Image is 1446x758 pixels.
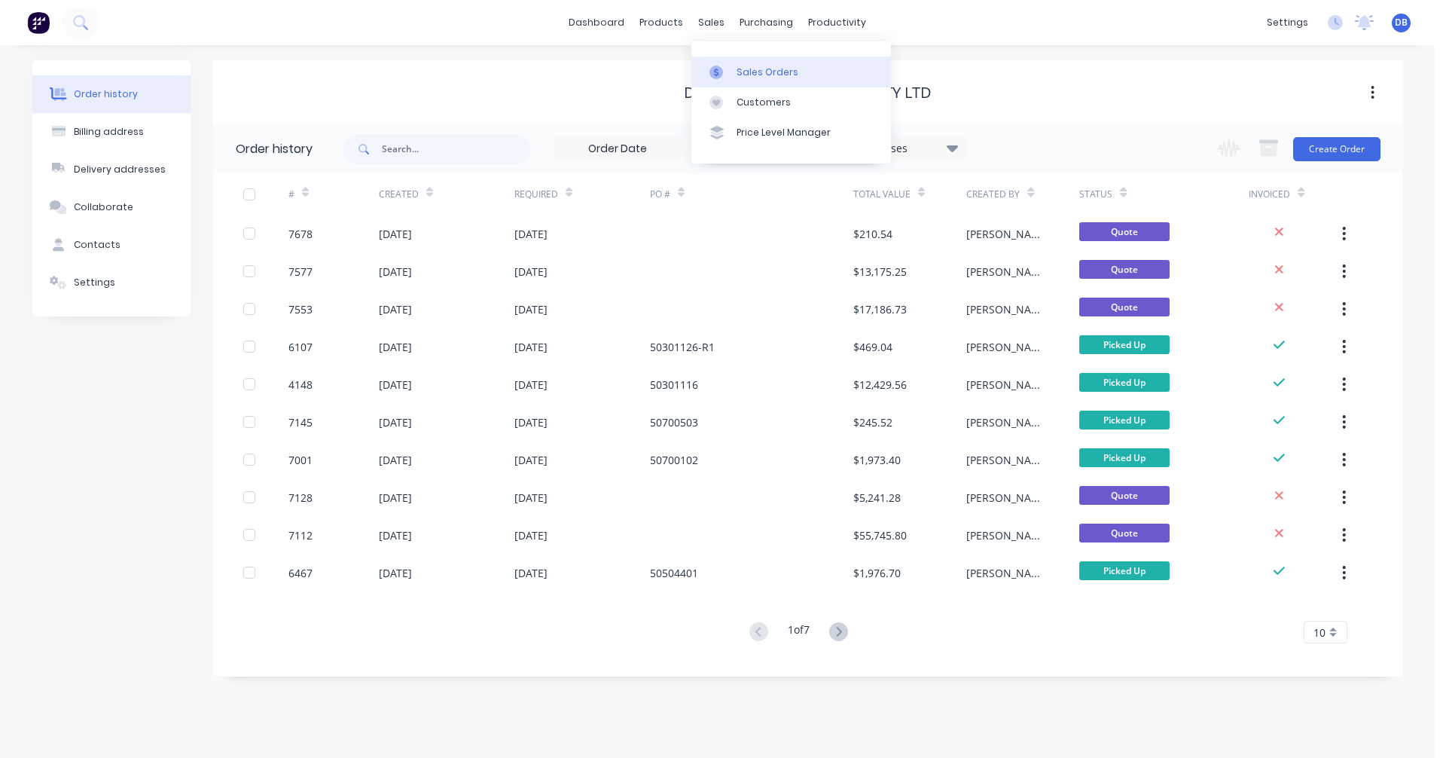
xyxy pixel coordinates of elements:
div: 14 Statuses [840,140,967,157]
div: 7001 [288,452,313,468]
div: [DATE] [379,226,412,242]
div: [DATE] [379,339,412,355]
div: [PERSON_NAME] [966,264,1049,280]
button: Billing address [32,113,191,151]
div: 50301126-R1 [650,339,715,355]
div: 7678 [288,226,313,242]
div: Required [514,188,558,201]
div: Invoiced [1249,188,1290,201]
div: [PERSON_NAME] [966,490,1049,506]
div: [DATE] [514,414,548,430]
div: 7112 [288,527,313,543]
div: Invoiced [1249,173,1339,215]
div: [DATE] [514,226,548,242]
div: [DATE] [379,377,412,393]
div: [DATE] [379,490,412,506]
div: Delivery addresses [74,163,166,176]
span: Quote [1079,298,1170,316]
div: [DATE] [514,339,548,355]
div: [DATE] [514,452,548,468]
div: # [288,188,294,201]
div: Order history [236,140,313,158]
button: Create Order [1293,137,1380,161]
div: [DATE] [379,264,412,280]
div: [PERSON_NAME] [966,377,1049,393]
div: Status [1079,173,1249,215]
div: $12,429.56 [853,377,907,393]
div: 50504401 [650,565,698,581]
div: 6107 [288,339,313,355]
div: $5,241.28 [853,490,901,506]
div: $210.54 [853,226,892,242]
a: Sales Orders [691,57,891,87]
span: Picked Up [1079,335,1170,354]
div: 50700102 [650,452,698,468]
div: $13,175.25 [853,264,907,280]
div: # [288,173,379,215]
div: settings [1259,11,1316,34]
div: [PERSON_NAME] [966,414,1049,430]
span: Picked Up [1079,373,1170,392]
div: $55,745.80 [853,527,907,543]
div: $1,976.70 [853,565,901,581]
div: Created By [966,173,1079,215]
button: Settings [32,264,191,301]
div: $245.52 [853,414,892,430]
div: Customers [737,96,791,109]
span: Quote [1079,524,1170,543]
a: Price Level Manager [691,118,891,148]
img: Factory [27,11,50,34]
button: Collaborate [32,188,191,226]
div: $1,973.40 [853,452,901,468]
div: [PERSON_NAME] [966,565,1049,581]
div: [DATE] [379,565,412,581]
div: [PERSON_NAME] [966,339,1049,355]
span: Quote [1079,486,1170,505]
button: Delivery addresses [32,151,191,188]
div: Contacts [74,238,120,252]
div: Order history [74,87,138,101]
div: [DATE] [514,264,548,280]
div: 7553 [288,301,313,317]
div: 50301116 [650,377,698,393]
div: [PERSON_NAME] [966,527,1049,543]
button: Contacts [32,226,191,264]
div: 4148 [288,377,313,393]
div: 1 of 7 [788,622,810,643]
div: Total Value [853,188,911,201]
span: 10 [1313,625,1325,640]
div: [DATE] [514,527,548,543]
div: Total Value [853,173,966,215]
div: PO # [650,188,670,201]
div: Status [1079,188,1112,201]
div: [DATE] [514,565,548,581]
a: Customers [691,87,891,118]
div: 7128 [288,490,313,506]
div: [PERSON_NAME] [966,452,1049,468]
div: purchasing [732,11,801,34]
div: [DATE] [379,452,412,468]
span: Picked Up [1079,411,1170,429]
span: DB [1395,16,1408,29]
div: 7145 [288,414,313,430]
div: Settings [74,276,115,289]
div: Price Level Manager [737,126,831,139]
div: 50700503 [650,414,698,430]
span: Picked Up [1079,561,1170,580]
div: [DATE] [514,490,548,506]
div: $17,186.73 [853,301,907,317]
span: Quote [1079,260,1170,279]
span: Quote [1079,222,1170,241]
div: PO # [650,173,853,215]
div: $469.04 [853,339,892,355]
div: Collaborate [74,200,133,214]
div: [DATE] [379,527,412,543]
div: Created By [966,188,1020,201]
div: products [632,11,691,34]
div: [PERSON_NAME] [966,301,1049,317]
div: sales [691,11,732,34]
div: Created [379,173,514,215]
div: Billing address [74,125,144,139]
div: [DATE] [379,301,412,317]
span: Picked Up [1079,448,1170,467]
